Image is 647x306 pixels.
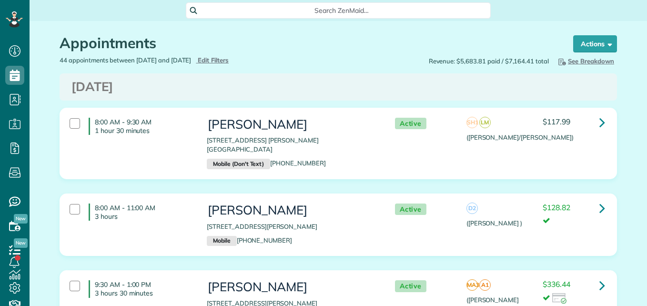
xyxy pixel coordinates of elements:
p: 3 hours 30 minutes [95,289,192,297]
p: [STREET_ADDRESS] [PERSON_NAME][GEOGRAPHIC_DATA] [207,136,375,154]
span: A1 [479,279,491,291]
h3: [PERSON_NAME] [207,280,375,294]
span: See Breakdown [556,57,614,65]
span: Active [395,280,426,292]
h3: [PERSON_NAME] [207,204,375,217]
span: ([PERSON_NAME] ) [466,219,522,227]
a: Mobile (Don't Text)[PHONE_NUMBER] [207,159,325,167]
div: 44 appointments between [DATE] and [DATE] [52,56,338,65]
span: Revenue: $5,683.81 paid / $7,164.41 total [429,57,549,66]
span: New [14,238,28,248]
h4: 8:00 AM - 9:30 AM [89,118,192,135]
span: Edit Filters [198,56,229,64]
small: Mobile (Don't Text) [207,159,270,169]
span: Active [395,118,426,130]
h1: Appointments [60,35,555,51]
img: icon_credit_card_success-27c2c4fc500a7f1a58a13ef14842cb958d03041fefb464fd2e53c949a5770e83.png [552,293,566,304]
small: Mobile [207,236,236,246]
span: New [14,214,28,224]
button: See Breakdown [554,56,617,66]
span: Active [395,204,426,215]
p: 3 hours [95,212,192,221]
h4: 9:30 AM - 1:00 PM [89,280,192,297]
h4: 8:00 AM - 11:00 AM [89,204,192,221]
h3: [DATE] [71,80,605,94]
span: D2 [466,203,478,214]
span: MA3 [466,279,478,291]
button: Actions [573,35,617,52]
span: ([PERSON_NAME]/[PERSON_NAME]) [466,133,574,141]
p: [STREET_ADDRESS][PERSON_NAME] [207,222,375,231]
span: SH1 [466,117,478,128]
a: Mobile[PHONE_NUMBER] [207,236,292,244]
span: $336.44 [543,279,570,289]
span: $117.99 [543,117,570,126]
span: $128.82 [543,203,570,212]
a: Edit Filters [196,56,229,64]
span: LM [479,117,491,128]
h3: [PERSON_NAME] [207,118,375,132]
p: 1 hour 30 minutes [95,126,192,135]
